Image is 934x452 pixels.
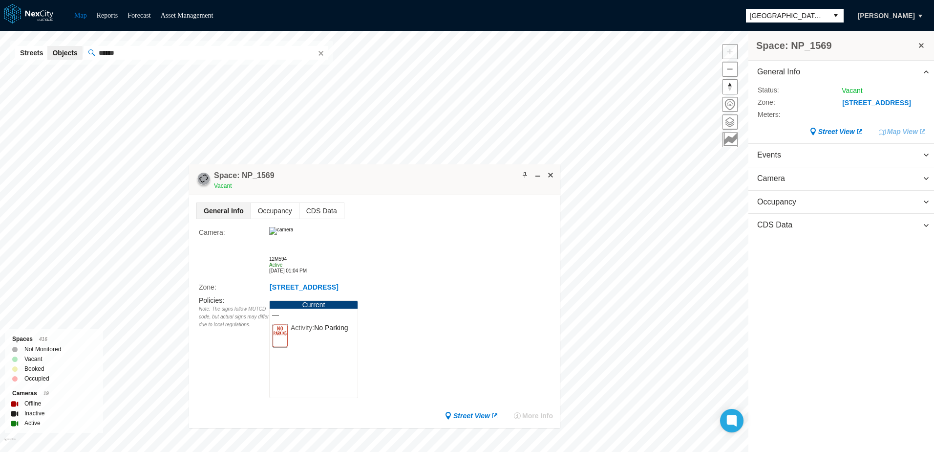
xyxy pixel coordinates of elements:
span: Reset bearing to north [723,80,737,94]
button: Layers management [722,114,738,130]
span: No Parking [314,324,348,332]
span: Vacant [842,87,863,94]
span: Occupancy [757,197,796,208]
label: Offline [24,399,41,408]
h4: Double-click to make header text selectable [214,170,275,181]
a: Street View [445,411,499,421]
span: — [272,311,355,319]
label: Meters : [758,110,827,119]
label: Status : [758,85,827,96]
button: select [828,9,844,23]
span: Objects [52,48,77,58]
span: Occupancy [251,203,299,219]
button: [PERSON_NAME] [848,7,925,24]
span: Active [269,262,282,268]
img: camera [269,227,293,235]
span: [PERSON_NAME] [858,11,915,21]
div: Current [270,301,358,309]
div: Note: The signs follow MUTCD code, but actual signs may differ due to local regulations. [199,305,269,329]
label: Zone : [199,282,269,293]
span: Events [757,150,781,161]
span: Street View [453,411,490,421]
button: Streets [15,46,48,60]
button: Reset bearing to north [722,79,738,94]
label: Camera : [199,227,269,279]
span: [GEOGRAPHIC_DATA][PERSON_NAME] [750,11,824,21]
button: Clear [315,48,325,58]
button: [STREET_ADDRESS] [842,98,912,108]
a: Forecast [127,12,150,19]
a: Map [74,12,87,19]
label: Zone : [758,97,827,108]
span: Camera [757,173,785,184]
button: Zoom out [722,62,738,77]
label: Vacant [24,354,42,364]
a: Street View [809,127,864,136]
span: CDS Data [757,220,792,231]
label: Booked [24,364,44,374]
label: Active [24,418,41,428]
span: Zoom in [723,45,737,59]
div: 12M594 [269,256,446,262]
span: General Info [757,67,800,78]
button: Zoom in [722,44,738,59]
h3: Space: NP_1569 [756,39,916,52]
div: [DATE] 01:04 PM [269,268,446,274]
span: Street View [818,127,855,136]
span: Vacant [214,182,232,189]
label: Policies : [199,296,224,304]
div: Spaces [12,334,96,344]
div: Double-click to make header text selectable [214,170,275,191]
a: Mapbox homepage [4,438,16,449]
a: Reports [97,12,118,19]
label: Inactive [24,408,44,418]
span: CDS Data [299,203,344,219]
label: Occupied [24,374,49,384]
a: Asset Management [161,12,213,19]
span: 19 [43,391,49,396]
span: Zoom out [723,62,737,76]
span: Activity: [291,324,314,332]
span: Streets [20,48,43,58]
span: General Info [197,203,251,219]
button: [STREET_ADDRESS] [269,282,339,293]
div: Cameras [12,388,96,399]
button: Objects [47,46,82,60]
label: Not Monitored [24,344,61,354]
button: Home [722,97,738,112]
button: Key metrics [722,132,738,147]
span: 416 [39,337,47,342]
